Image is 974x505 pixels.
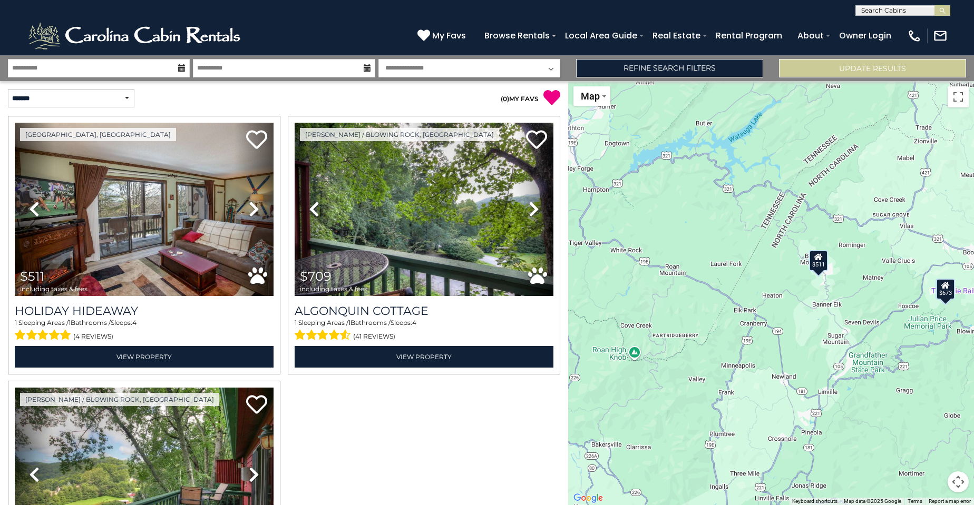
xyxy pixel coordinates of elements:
a: Local Area Guide [560,26,642,45]
a: Owner Login [834,26,897,45]
span: $511 [20,269,45,284]
a: Add to favorites [246,129,267,152]
a: Refine Search Filters [576,59,763,77]
a: Real Estate [647,26,706,45]
span: 0 [503,95,507,103]
button: Update Results [779,59,966,77]
span: (4 reviews) [73,330,113,343]
a: [PERSON_NAME] / Blowing Rock, [GEOGRAPHIC_DATA] [300,128,499,141]
button: Map camera controls [948,471,969,492]
span: 1 [69,319,71,326]
a: View Property [295,346,553,368]
a: [GEOGRAPHIC_DATA], [GEOGRAPHIC_DATA] [20,128,176,141]
a: About [792,26,829,45]
div: Sleeping Areas / Bathrooms / Sleeps: [295,318,553,343]
a: [PERSON_NAME] / Blowing Rock, [GEOGRAPHIC_DATA] [20,393,219,406]
button: Toggle fullscreen view [948,86,969,107]
a: Add to favorites [246,394,267,417]
span: 1 [295,319,297,326]
img: phone-regular-white.png [907,28,922,43]
a: Algonquin Cottage [295,304,553,318]
span: including taxes & fees [300,285,367,292]
button: Keyboard shortcuts [792,498,837,505]
span: 1 [15,319,17,326]
img: White-1-2.png [26,20,245,52]
span: (41 reviews) [353,330,395,343]
img: thumbnail_163267576.jpeg [15,123,274,296]
a: Browse Rentals [479,26,555,45]
div: $673 [936,279,955,300]
img: mail-regular-white.png [933,28,948,43]
span: Map data ©2025 Google [844,498,901,504]
span: 4 [412,319,416,326]
a: Add to favorites [526,129,547,152]
span: Map [581,91,600,102]
div: $511 [809,250,828,271]
a: View Property [15,346,274,368]
a: (0)MY FAVS [501,95,539,103]
span: ( ) [501,95,509,103]
span: 4 [132,319,137,326]
span: including taxes & fees [20,285,87,292]
button: Change map style [573,86,610,106]
a: Open this area in Google Maps (opens a new window) [571,491,606,505]
span: My Favs [432,29,466,42]
a: Report a map error [929,498,971,504]
a: Holiday Hideaway [15,304,274,318]
a: Terms (opens in new tab) [908,498,922,504]
span: 1 [348,319,350,326]
div: Sleeping Areas / Bathrooms / Sleeps: [15,318,274,343]
a: Rental Program [710,26,787,45]
span: $709 [300,269,332,284]
img: Google [571,491,606,505]
img: thumbnail_163264183.jpeg [295,123,553,296]
a: My Favs [417,29,469,43]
